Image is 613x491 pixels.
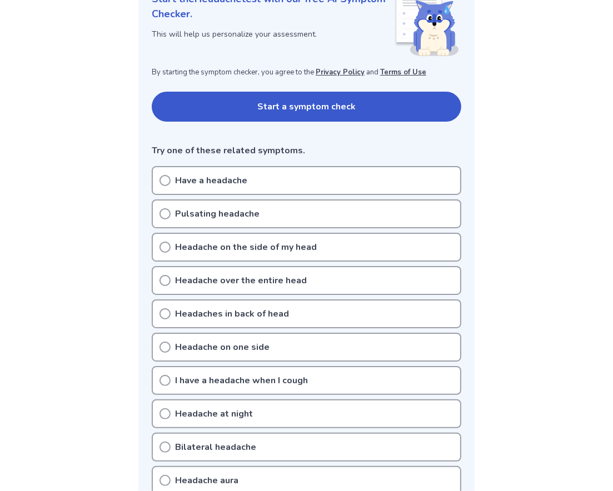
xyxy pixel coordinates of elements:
p: Headache aura [175,474,238,487]
p: Headache on one side [175,340,270,354]
a: Terms of Use [380,67,426,77]
button: Start a symptom check [152,92,461,122]
p: Have a headache [175,174,247,187]
p: Headache over the entire head [175,274,307,287]
p: Headaches in back of head [175,307,289,320]
p: Headache at night [175,407,253,420]
p: Bilateral headache [175,440,256,454]
p: Try one of these related symptoms. [152,144,461,157]
p: I have a headache when I cough [175,374,308,387]
p: This will help us personalize your assessment. [152,28,395,40]
p: By starting the symptom checker, you agree to the and [152,67,461,78]
p: Pulsating headache [175,207,260,221]
p: Headache on the side of my head [175,241,317,254]
a: Privacy Policy [316,67,365,77]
